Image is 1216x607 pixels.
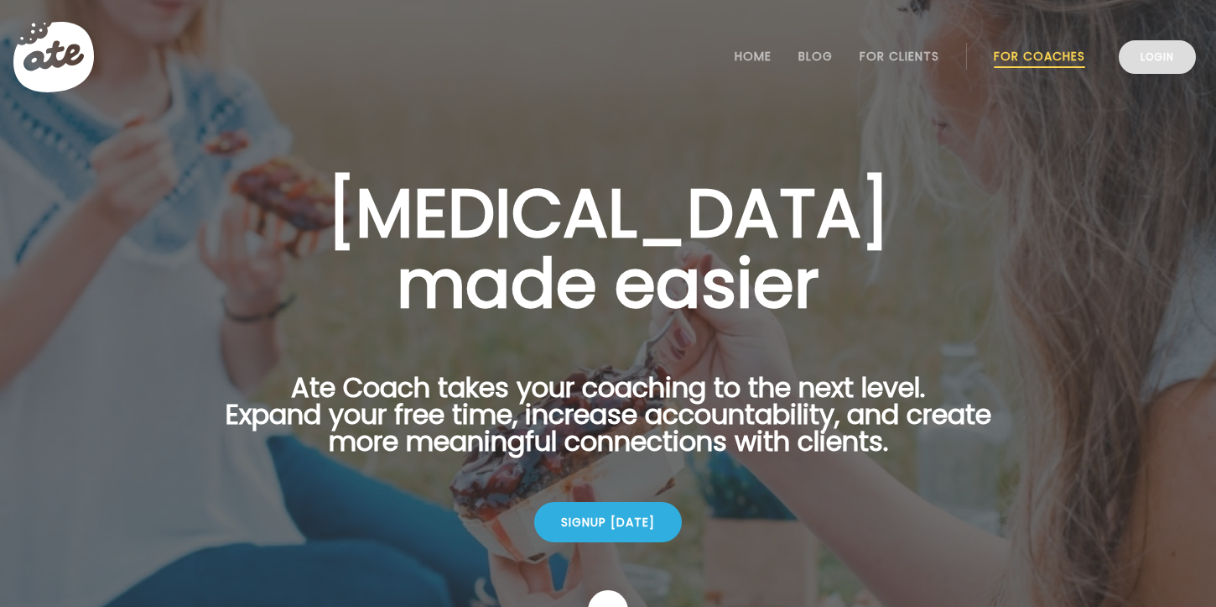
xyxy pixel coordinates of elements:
a: Login [1119,40,1196,74]
h1: [MEDICAL_DATA] made easier [199,178,1017,319]
a: Blog [798,50,833,63]
div: Signup [DATE] [534,502,682,542]
a: For Coaches [994,50,1085,63]
a: Home [735,50,772,63]
p: Ate Coach takes your coaching to the next level. Expand your free time, increase accountability, ... [199,374,1017,475]
a: For Clients [860,50,939,63]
